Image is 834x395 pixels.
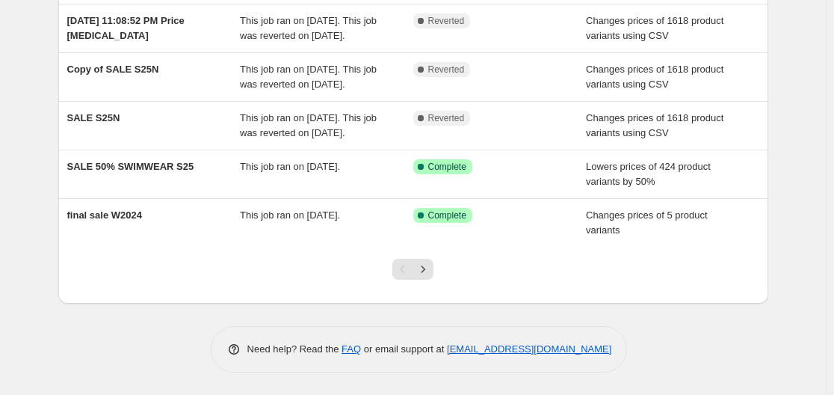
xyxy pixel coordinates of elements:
[586,161,711,187] span: Lowers prices of 424 product variants by 50%
[447,343,611,355] a: [EMAIL_ADDRESS][DOMAIN_NAME]
[586,64,723,90] span: Changes prices of 1618 product variants using CSV
[240,161,340,172] span: This job ran on [DATE].
[240,209,340,221] span: This job ran on [DATE].
[67,15,185,41] span: [DATE] 11:08:52 PM Price [MEDICAL_DATA]
[586,15,723,41] span: Changes prices of 1618 product variants using CSV
[361,343,447,355] span: or email support at
[586,209,708,236] span: Changes prices of 5 product variants
[240,15,377,41] span: This job ran on [DATE]. This job was reverted on [DATE].
[342,343,361,355] a: FAQ
[428,161,466,173] span: Complete
[67,112,120,123] span: SALE S25N
[428,112,465,124] span: Reverted
[428,64,465,76] span: Reverted
[428,15,465,27] span: Reverted
[240,112,377,138] span: This job ran on [DATE]. This job was reverted on [DATE].
[586,112,723,138] span: Changes prices of 1618 product variants using CSV
[392,259,433,280] nav: Pagination
[67,209,142,221] span: final sale W2024
[67,64,159,75] span: Copy of SALE S25N
[247,343,342,355] span: Need help? Read the
[428,209,466,221] span: Complete
[240,64,377,90] span: This job ran on [DATE]. This job was reverted on [DATE].
[413,259,433,280] button: Next
[67,161,194,172] span: SALE 50% SWIMWEAR S25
